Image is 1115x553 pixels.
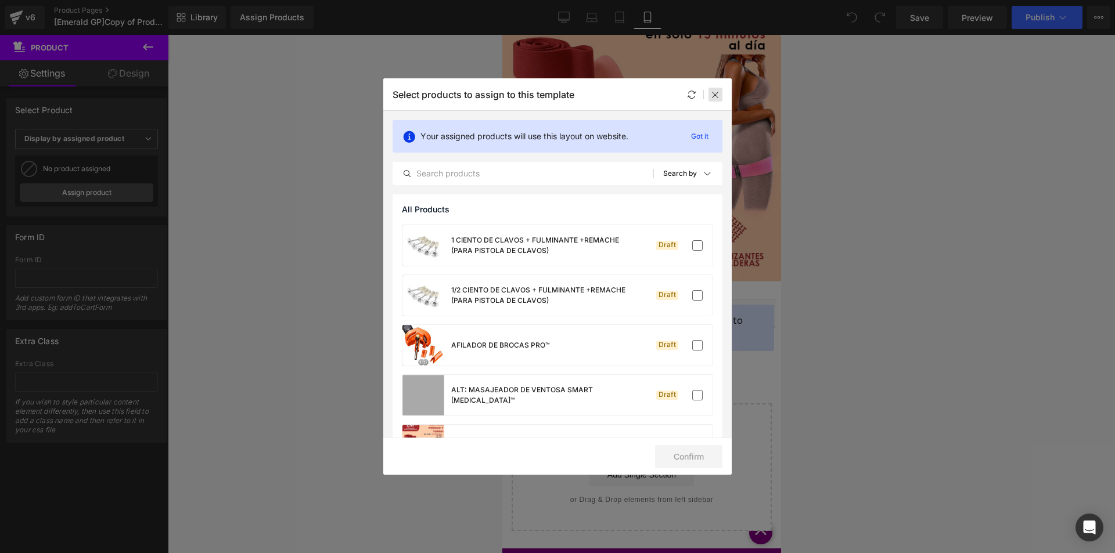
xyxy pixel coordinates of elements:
p: or Drag & Drop elements from left sidebar [28,461,251,469]
div: 1/2 CIENTO DE CLAVOS + FULMINANTE +REMACHE (PARA PISTOLA DE CLAVOS) [451,285,625,306]
div: 1 CIENTO DE CLAVOS + FULMINANTE +REMACHE (PARA PISTOLA DE CLAVOS) [451,235,625,256]
div: Draft [656,291,678,300]
span: All Products [402,205,449,214]
a: Add Single Section [87,428,192,451]
p: Search by [663,169,697,178]
p: Select products to assign to this template [393,89,574,100]
div: Draft [656,341,678,350]
span: and use this template to present it on live store [38,279,262,307]
input: Search products [393,167,653,180]
button: Confirm [655,445,722,468]
div: Open Intercom Messenger [1076,514,1103,541]
div: ALT: MASAJEADOR DE VENTOSA SMART [MEDICAL_DATA]™ [451,385,625,406]
p: Your assigned products will use this layout on website. [420,130,628,143]
p: Got it [686,129,713,143]
div: Draft [656,391,678,400]
a: product-img [402,375,444,415]
a: product-img [402,425,444,465]
div: Draft [656,241,678,250]
a: Explore Blocks [87,396,192,419]
a: product-img [402,225,444,266]
span: Assign a product [38,279,121,292]
div: AFILADOR DE BROCAS PRO™ [451,340,549,350]
a: product-img [402,325,444,366]
a: product-img [402,275,444,316]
